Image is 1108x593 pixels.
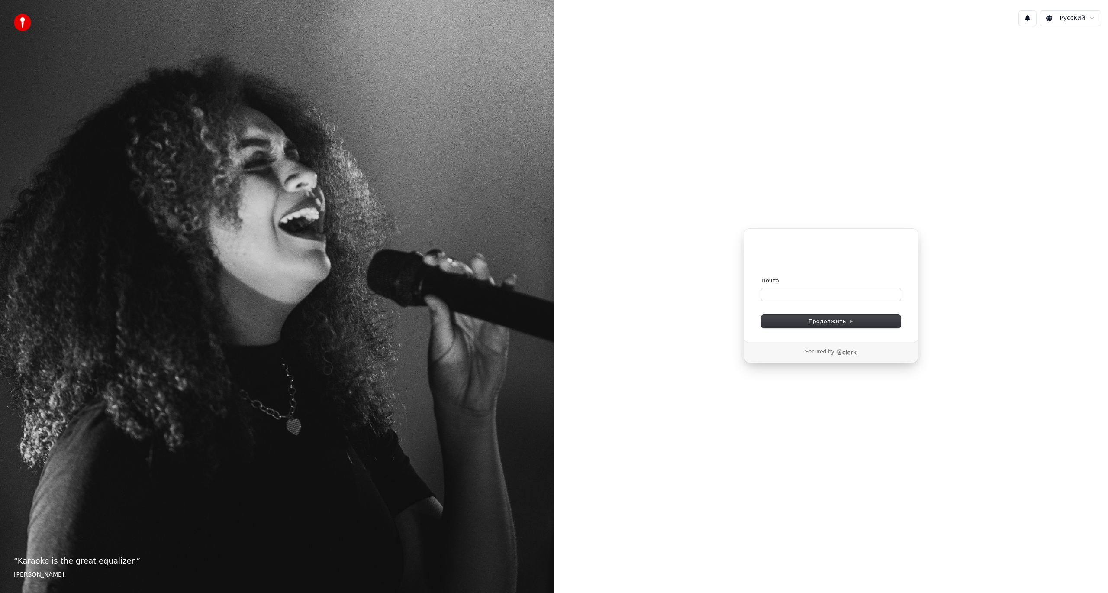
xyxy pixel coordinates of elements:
p: “ Karaoke is the great equalizer. ” [14,555,540,567]
img: youka [14,14,31,31]
button: Продолжить [761,315,901,328]
label: Почта [761,277,779,285]
p: Secured by [805,349,834,356]
span: Продолжить [808,318,854,325]
footer: [PERSON_NAME] [14,570,540,579]
a: Clerk logo [836,349,857,355]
